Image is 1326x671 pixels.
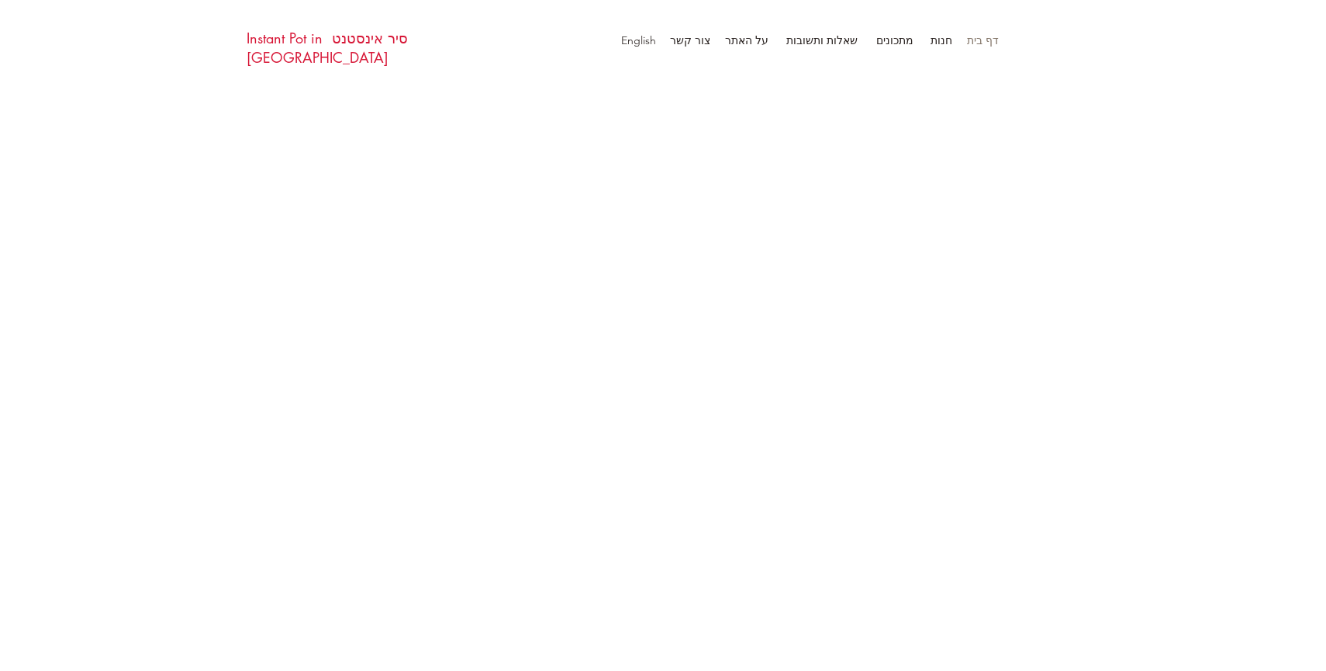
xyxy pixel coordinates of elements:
[923,29,960,52] p: חנות
[664,29,718,52] a: צור קשר
[717,29,776,52] p: על האתר
[868,29,921,52] p: מתכונים
[779,29,865,52] p: שאלות ותשובות
[960,29,1007,52] a: דף בית
[865,29,921,52] a: מתכונים
[776,29,865,52] a: שאלות ותשובות
[662,29,718,52] p: צור קשר
[603,29,1007,52] nav: אתר
[718,29,776,52] a: על האתר
[959,29,1007,52] p: דף בית
[921,29,960,52] a: חנות
[613,29,664,52] a: English
[247,29,408,67] a: סיר אינסטנט Instant Pot in [GEOGRAPHIC_DATA]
